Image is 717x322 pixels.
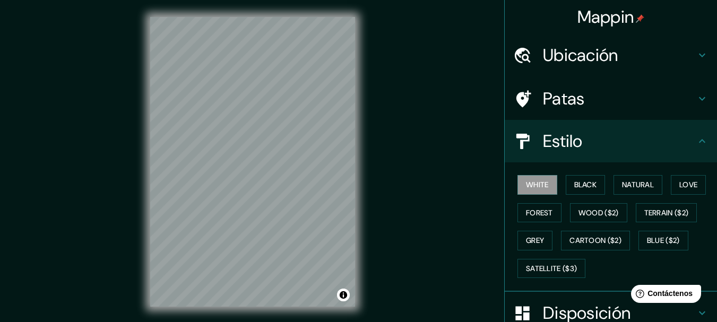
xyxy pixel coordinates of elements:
button: Activar o desactivar atribución [337,289,350,301]
canvas: Mapa [150,17,355,307]
font: Mappin [577,6,634,28]
button: Wood ($2) [570,203,627,223]
div: Estilo [505,120,717,162]
div: Patas [505,77,717,120]
button: Cartoon ($2) [561,231,630,250]
button: Forest [517,203,561,223]
img: pin-icon.png [636,14,644,23]
button: Satellite ($3) [517,259,585,279]
button: Terrain ($2) [636,203,697,223]
button: Black [566,175,606,195]
font: Ubicación [543,44,618,66]
button: Natural [614,175,662,195]
font: Patas [543,88,585,110]
iframe: Lanzador de widgets de ayuda [623,281,705,310]
font: Estilo [543,130,583,152]
button: Love [671,175,706,195]
div: Ubicación [505,34,717,76]
button: Blue ($2) [638,231,688,250]
button: White [517,175,557,195]
button: Grey [517,231,552,250]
